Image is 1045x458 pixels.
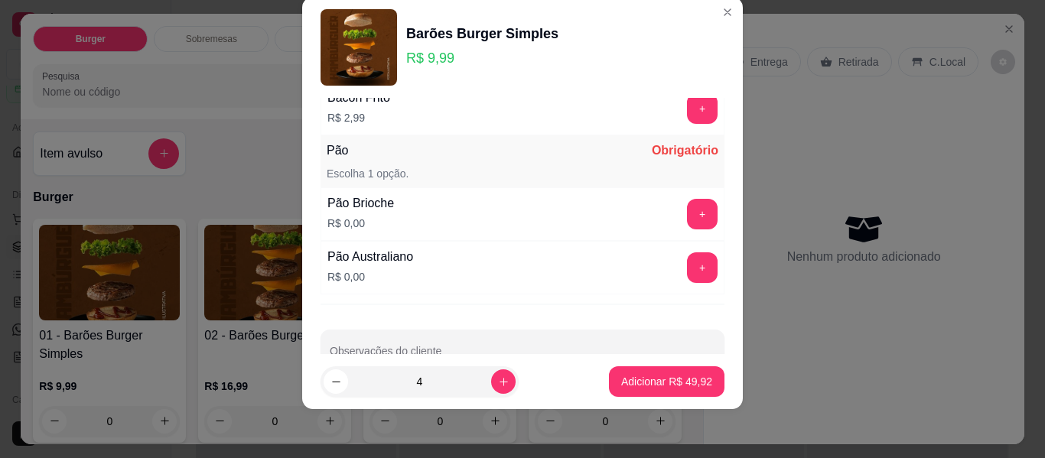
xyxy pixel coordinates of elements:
[687,199,718,229] button: add
[327,248,413,266] div: Pão Australiano
[327,166,409,181] p: Escolha 1 opção.
[687,252,718,283] button: add
[327,141,348,160] p: Pão
[621,374,712,389] p: Adicionar R$ 49,92
[406,23,558,44] div: Barões Burger Simples
[330,349,715,365] input: Observações do cliente
[687,93,718,124] button: add
[327,269,413,284] p: R$ 0,00
[406,47,558,69] p: R$ 9,99
[652,141,718,160] p: Obrigatório
[321,9,397,86] img: product-image
[609,366,724,397] button: Adicionar R$ 49,92
[327,110,390,125] p: R$ 2,99
[327,89,390,107] div: Bacon Frito
[491,369,516,394] button: increase-product-quantity
[324,369,348,394] button: decrease-product-quantity
[327,216,394,231] p: R$ 0,00
[327,194,394,213] div: Pão Brioche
